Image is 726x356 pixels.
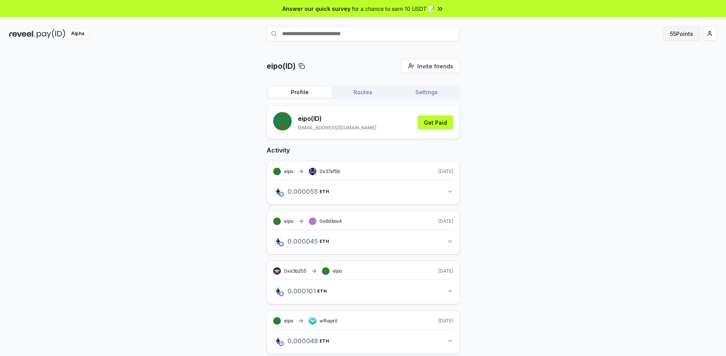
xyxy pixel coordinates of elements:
[320,218,342,224] span: 0x6d3ee4
[282,5,350,13] span: Answer our quick survey
[279,242,284,246] img: base-network.png
[332,87,395,98] button: Routes
[273,235,453,248] button: 0.000045ETH
[279,192,284,197] img: base-network.png
[9,29,35,39] img: reveel_dark
[401,59,460,73] button: Invite friends
[438,318,453,324] span: [DATE]
[438,268,453,274] span: [DATE]
[267,146,460,155] h2: Activity
[417,62,453,70] span: Invite friends
[273,334,453,348] button: 0.000048ETH
[284,168,293,175] span: eipo
[273,187,282,196] img: logo.png
[298,125,376,131] p: [EMAIL_ADDRESS][DOMAIN_NAME]
[268,87,332,98] button: Profile
[333,268,342,274] span: eipo
[284,268,306,274] span: 0xe3b205
[267,61,296,71] p: eipo(ID)
[438,168,453,175] span: [DATE]
[395,87,458,98] button: Settings
[273,185,453,198] button: 0.000055ETH
[273,285,453,298] button: 0.000101ETH
[298,114,376,123] p: eipo (ID)
[284,318,293,324] span: eipo
[67,29,88,39] div: Alpha
[438,218,453,224] span: [DATE]
[418,115,453,129] button: Get Paid
[320,318,337,324] span: wfhapril
[279,292,284,296] img: base-network.png
[320,168,340,174] span: 0x37af5b
[273,237,282,246] img: logo.png
[37,29,65,39] img: pay_id
[352,5,435,13] span: for a chance to earn 10 USDT 📝
[273,286,282,296] img: logo.png
[279,341,284,346] img: base-network.png
[273,336,282,346] img: logo.png
[284,218,293,224] span: eipo
[663,27,700,41] button: 55Points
